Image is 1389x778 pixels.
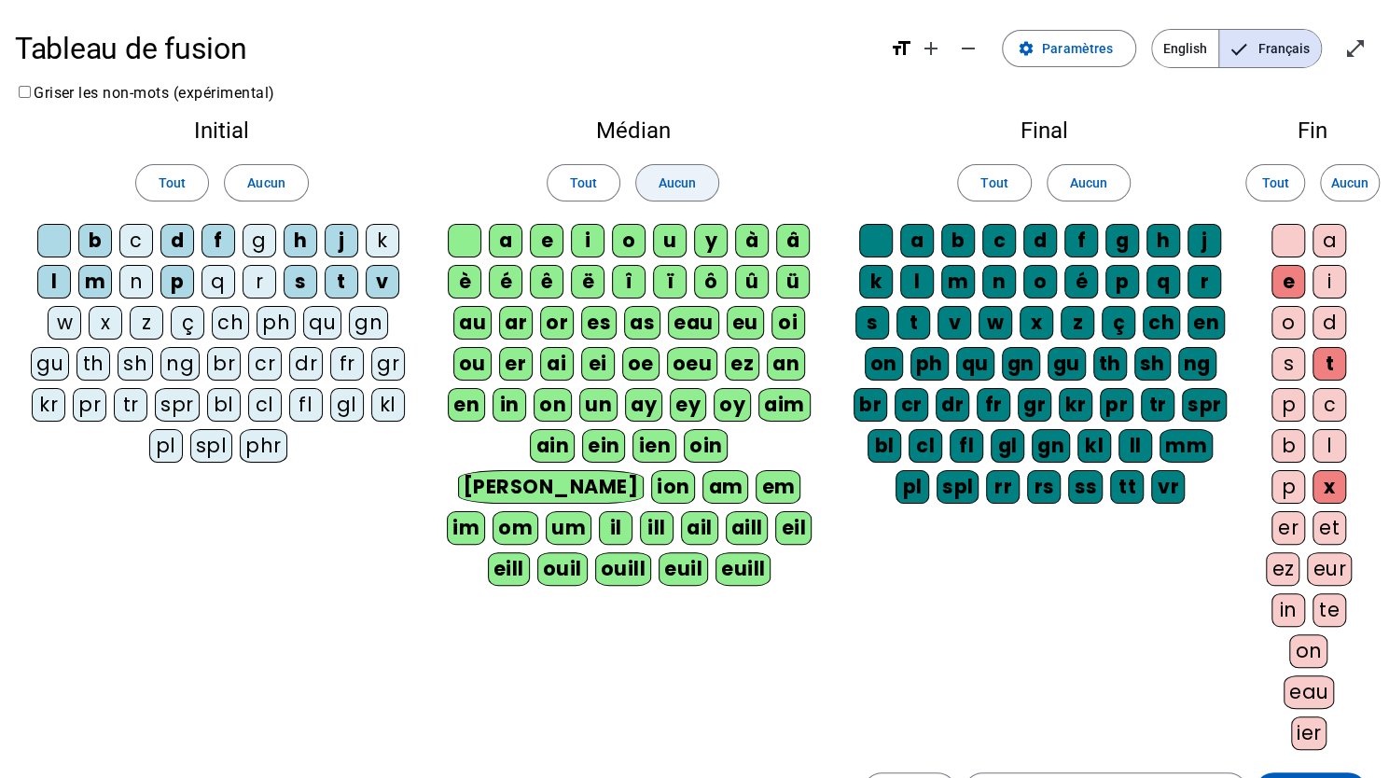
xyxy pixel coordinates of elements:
[1271,429,1305,463] div: b
[776,265,810,299] div: ü
[896,470,929,504] div: pl
[1337,30,1374,67] button: Entrer en plein écran
[1042,37,1113,60] span: Paramètres
[160,347,200,381] div: ng
[653,265,687,299] div: ï
[37,265,71,299] div: l
[1313,265,1346,299] div: i
[900,224,934,257] div: a
[1160,429,1213,463] div: mm
[986,470,1020,504] div: rr
[546,511,591,545] div: um
[735,224,769,257] div: à
[653,224,687,257] div: u
[895,388,928,422] div: cr
[448,388,485,422] div: en
[938,306,971,340] div: v
[1105,265,1139,299] div: p
[1271,511,1305,545] div: er
[190,429,233,463] div: spl
[1018,388,1051,422] div: gr
[681,511,718,545] div: ail
[284,224,317,257] div: h
[32,388,65,422] div: kr
[303,306,341,340] div: qu
[330,388,364,422] div: gl
[1271,347,1305,381] div: s
[579,388,618,422] div: un
[775,511,812,545] div: eil
[912,30,950,67] button: Augmenter la taille de la police
[1064,224,1098,257] div: f
[670,388,706,422] div: ey
[982,224,1016,257] div: c
[530,224,563,257] div: e
[1100,388,1133,422] div: pr
[854,388,887,422] div: br
[852,119,1236,142] h2: Final
[715,552,771,586] div: euill
[1002,30,1136,67] button: Paramètres
[941,265,975,299] div: m
[622,347,660,381] div: oe
[859,265,893,299] div: k
[1344,37,1367,60] mat-icon: open_in_full
[540,306,574,340] div: or
[149,429,183,463] div: pl
[1188,224,1221,257] div: j
[31,347,69,381] div: gu
[489,265,522,299] div: é
[632,429,676,463] div: ien
[890,37,912,60] mat-icon: format_size
[725,347,759,381] div: ez
[950,30,987,67] button: Diminuer la taille de la police
[1059,388,1092,422] div: kr
[1152,30,1218,67] span: English
[570,172,597,194] span: Tout
[119,265,153,299] div: n
[444,119,823,142] h2: Médian
[651,470,696,504] div: ion
[19,86,31,98] input: Griser les non-mots (expérimental)
[714,388,751,422] div: oy
[659,552,708,586] div: euil
[1141,388,1174,422] div: tr
[243,224,276,257] div: g
[625,388,662,422] div: ay
[1023,265,1057,299] div: o
[1289,634,1327,668] div: on
[1331,172,1368,194] span: Aucun
[1032,429,1070,463] div: gn
[1245,164,1305,201] button: Tout
[493,388,526,422] div: in
[1102,306,1135,340] div: ç
[447,511,485,545] div: im
[957,37,979,60] mat-icon: remove
[289,347,323,381] div: dr
[1261,172,1288,194] span: Tout
[667,347,718,381] div: oeu
[349,306,388,340] div: gn
[547,164,620,201] button: Tout
[936,388,969,422] div: dr
[855,306,889,340] div: s
[1271,265,1305,299] div: e
[771,306,805,340] div: oi
[595,552,651,586] div: ouill
[900,265,934,299] div: l
[489,224,522,257] div: a
[1188,265,1221,299] div: r
[540,347,574,381] div: ai
[896,306,930,340] div: t
[284,265,317,299] div: s
[1146,265,1180,299] div: q
[1068,470,1103,504] div: ss
[240,429,287,463] div: phr
[1027,470,1061,504] div: rs
[453,306,492,340] div: au
[1313,224,1346,257] div: a
[977,388,1010,422] div: fr
[727,306,764,340] div: eu
[1020,306,1053,340] div: x
[1070,172,1107,194] span: Aucun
